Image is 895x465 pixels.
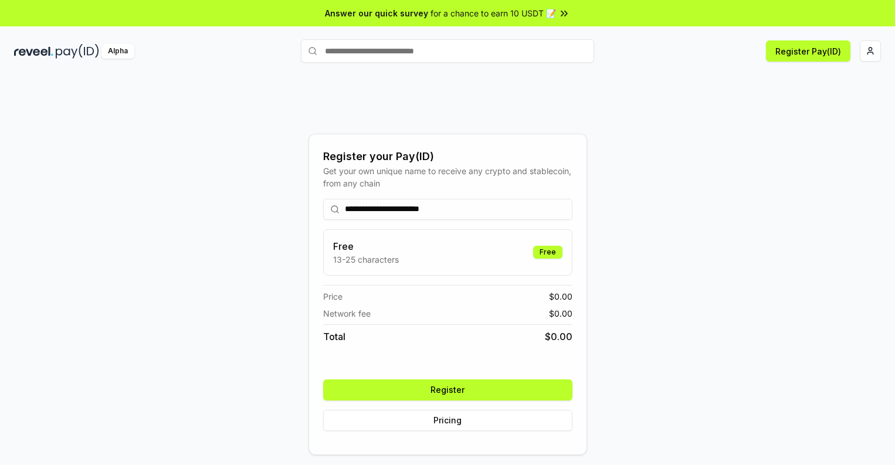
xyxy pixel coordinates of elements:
[333,253,399,266] p: 13-25 characters
[323,330,345,344] span: Total
[323,307,371,320] span: Network fee
[430,7,556,19] span: for a chance to earn 10 USDT 📝
[325,7,428,19] span: Answer our quick survey
[323,379,572,400] button: Register
[323,148,572,165] div: Register your Pay(ID)
[549,290,572,303] span: $ 0.00
[14,44,53,59] img: reveel_dark
[56,44,99,59] img: pay_id
[323,290,343,303] span: Price
[101,44,134,59] div: Alpha
[333,239,399,253] h3: Free
[766,40,850,62] button: Register Pay(ID)
[533,246,562,259] div: Free
[545,330,572,344] span: $ 0.00
[549,307,572,320] span: $ 0.00
[323,410,572,431] button: Pricing
[323,165,572,189] div: Get your own unique name to receive any crypto and stablecoin, from any chain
